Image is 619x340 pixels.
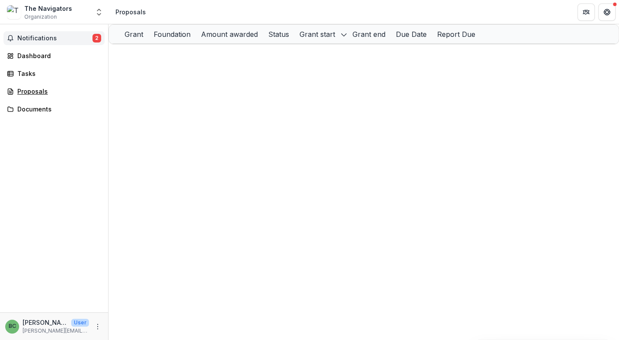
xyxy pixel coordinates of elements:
[23,327,89,335] p: [PERSON_NAME][EMAIL_ADDRESS][PERSON_NAME][DOMAIN_NAME]
[196,29,263,39] div: Amount awarded
[294,29,340,39] div: Grant start
[263,29,294,39] div: Status
[3,102,105,116] a: Documents
[17,35,92,42] span: Notifications
[17,105,98,114] div: Documents
[24,13,57,21] span: Organization
[3,49,105,63] a: Dashboard
[432,25,481,43] div: Report Due
[3,66,105,81] a: Tasks
[391,29,432,39] div: Due Date
[577,3,595,21] button: Partners
[432,29,481,39] div: Report Due
[391,25,432,43] div: Due Date
[148,29,196,39] div: Foundation
[24,4,72,13] div: The Navigators
[347,25,391,43] div: Grant end
[3,84,105,98] a: Proposals
[3,31,105,45] button: Notifications2
[7,5,21,19] img: The Navigators
[148,25,196,43] div: Foundation
[196,25,263,43] div: Amount awarded
[17,51,98,60] div: Dashboard
[23,318,68,327] p: [PERSON_NAME]
[17,87,98,96] div: Proposals
[92,34,101,42] span: 2
[119,25,148,43] div: Grant
[347,29,391,39] div: Grant end
[340,31,347,38] svg: sorted descending
[263,25,294,43] div: Status
[119,29,148,39] div: Grant
[294,25,347,43] div: Grant start
[93,3,105,21] button: Open entity switcher
[92,321,103,332] button: More
[17,69,98,78] div: Tasks
[115,7,146,16] div: Proposals
[598,3,616,21] button: Get Help
[112,6,149,18] nav: breadcrumb
[71,319,89,327] p: User
[9,324,16,329] div: Brad Cummins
